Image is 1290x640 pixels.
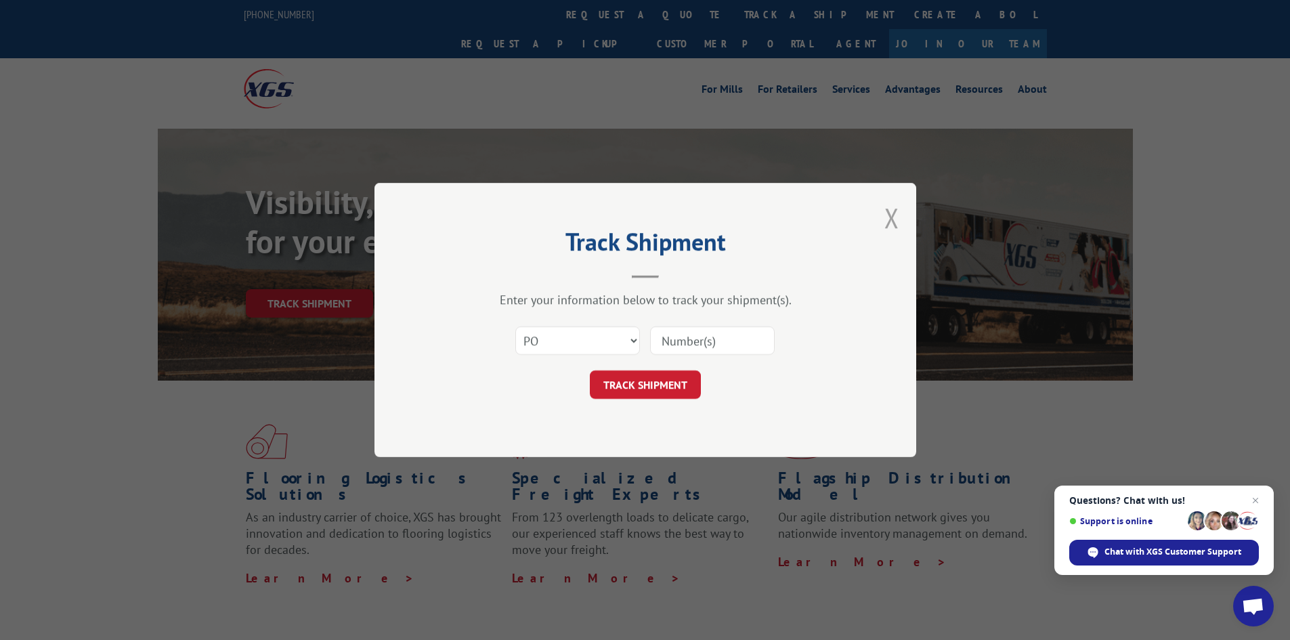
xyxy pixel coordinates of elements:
[1233,586,1274,626] a: Open chat
[650,326,775,355] input: Number(s)
[442,292,848,307] div: Enter your information below to track your shipment(s).
[1069,495,1259,506] span: Questions? Chat with us!
[1104,546,1241,558] span: Chat with XGS Customer Support
[884,200,899,236] button: Close modal
[442,232,848,258] h2: Track Shipment
[1069,540,1259,566] span: Chat with XGS Customer Support
[1069,516,1183,526] span: Support is online
[590,370,701,399] button: TRACK SHIPMENT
